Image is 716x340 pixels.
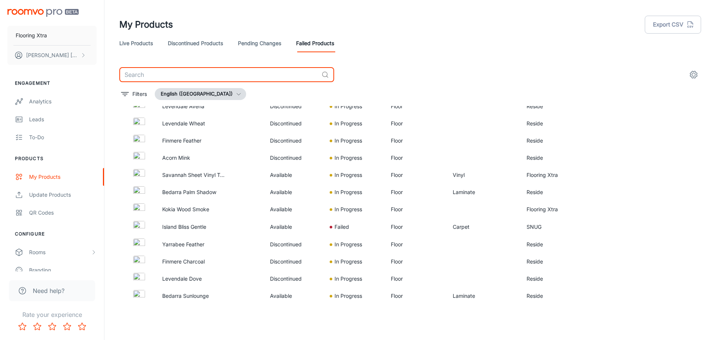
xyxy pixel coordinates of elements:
[162,240,227,249] p: Yarrabee Feather
[335,292,362,300] p: In Progress
[162,292,227,300] p: Bedarra Sunlounge
[162,205,227,213] p: Kokia Wood Smoke
[335,223,349,231] p: Failed
[155,88,246,100] button: English ([GEOGRAPHIC_DATA])
[162,171,227,179] p: Savannah Sheet Vinyl Tasmanian Oak 667M
[385,149,447,166] td: Floor
[264,287,324,305] td: Available
[162,275,227,283] p: Levendale Dove
[30,319,45,334] button: Rate 2 star
[521,115,580,132] td: Reside
[264,270,324,287] td: Discontinued
[119,18,173,31] h1: My Products
[29,248,91,256] div: Rooms
[335,205,362,213] p: In Progress
[26,51,79,59] p: [PERSON_NAME] [PERSON_NAME]
[264,115,324,132] td: Discontinued
[264,149,324,166] td: Discontinued
[335,258,362,266] p: In Progress
[521,132,580,149] td: Reside
[264,166,324,184] td: Available
[447,184,521,201] td: Laminate
[33,286,65,295] span: Need help?
[521,236,580,253] td: Reside
[264,218,324,236] td: Available
[264,98,324,115] td: Discontinued
[385,201,447,218] td: Floor
[29,97,97,106] div: Analytics
[29,115,97,124] div: Leads
[29,191,97,199] div: Update Products
[521,166,580,184] td: Flooring Xtra
[162,223,227,231] p: Island Bliss Gentle
[385,115,447,132] td: Floor
[335,102,362,110] p: In Progress
[7,26,97,45] button: Flooring Xtra
[521,184,580,201] td: Reside
[385,132,447,149] td: Floor
[238,34,281,52] a: Pending Changes
[119,88,149,100] button: filter
[162,154,227,162] p: Acorn Mink
[162,102,227,110] p: Levendale Avena
[521,201,580,218] td: Flooring Xtra
[7,46,97,65] button: [PERSON_NAME] [PERSON_NAME]
[447,166,521,184] td: Vinyl
[7,9,79,17] img: Roomvo PRO Beta
[335,154,362,162] p: In Progress
[162,119,227,128] p: Levendale Wheat
[162,258,227,266] p: Finmere Charcoal
[29,266,97,274] div: Branding
[385,218,447,236] td: Floor
[686,67,701,82] button: settings
[385,287,447,305] td: Floor
[119,34,153,52] a: Live Products
[264,201,324,218] td: Available
[264,253,324,270] td: Discontinued
[45,319,60,334] button: Rate 3 star
[75,319,89,334] button: Rate 5 star
[385,166,447,184] td: Floor
[447,218,521,236] td: Carpet
[385,253,447,270] td: Floor
[521,253,580,270] td: Reside
[335,240,362,249] p: In Progress
[385,98,447,115] td: Floor
[521,98,580,115] td: Reside
[15,319,30,334] button: Rate 1 star
[645,16,701,34] button: Export CSV
[521,287,580,305] td: Reside
[385,236,447,253] td: Floor
[60,319,75,334] button: Rate 4 star
[335,188,362,196] p: In Progress
[29,173,97,181] div: My Products
[264,184,324,201] td: Available
[447,287,521,305] td: Laminate
[335,275,362,283] p: In Progress
[162,188,227,196] p: Bedarra Palm Shadow
[385,270,447,287] td: Floor
[264,132,324,149] td: Discontinued
[296,34,334,52] a: Failed Products
[521,218,580,236] td: SNUG
[335,137,362,145] p: In Progress
[6,310,98,319] p: Rate your experience
[521,149,580,166] td: Reside
[132,90,147,98] p: Filters
[264,236,324,253] td: Discontinued
[162,137,227,145] p: Finmere Feather
[168,34,223,52] a: Discontinued Products
[521,270,580,287] td: Reside
[16,31,47,40] p: Flooring Xtra
[29,209,97,217] div: QR Codes
[119,67,318,82] input: Search
[335,119,362,128] p: In Progress
[385,184,447,201] td: Floor
[335,171,362,179] p: In Progress
[29,133,97,141] div: To-do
